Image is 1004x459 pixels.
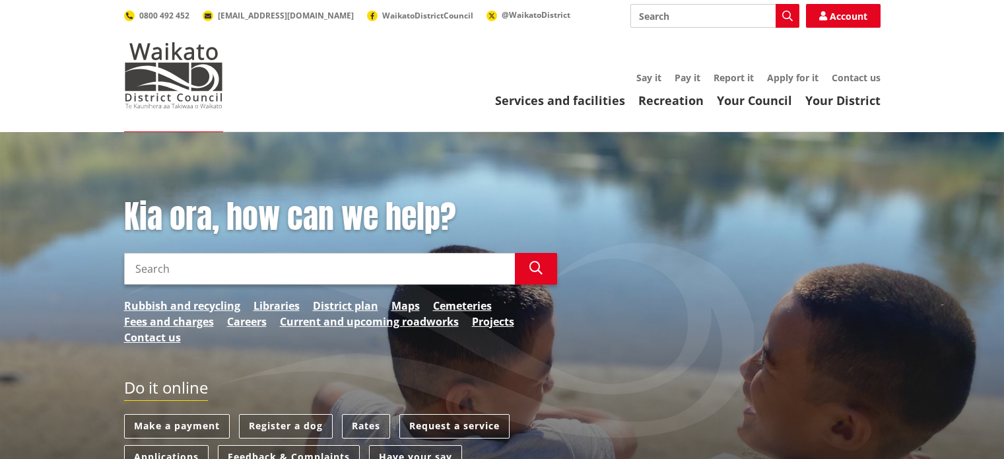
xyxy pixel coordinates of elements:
a: Your District [805,92,881,108]
a: Contact us [832,71,881,84]
a: Cemeteries [433,298,492,314]
a: Account [806,4,881,28]
a: Request a service [399,414,510,439]
a: Rates [342,414,390,439]
a: District plan [313,298,378,314]
span: [EMAIL_ADDRESS][DOMAIN_NAME] [218,10,354,21]
a: Projects [472,314,514,330]
a: Maps [391,298,420,314]
a: Contact us [124,330,181,345]
a: Fees and charges [124,314,214,330]
span: @WaikatoDistrict [502,9,570,20]
a: WaikatoDistrictCouncil [367,10,473,21]
a: Rubbish and recycling [124,298,240,314]
a: Say it [636,71,661,84]
h1: Kia ora, how can we help? [124,198,557,236]
a: Recreation [638,92,704,108]
span: 0800 492 452 [139,10,189,21]
img: Waikato District Council - Te Kaunihera aa Takiwaa o Waikato [124,42,223,108]
h2: Do it online [124,378,208,402]
input: Search input [124,253,515,285]
a: Pay it [675,71,700,84]
a: @WaikatoDistrict [486,9,570,20]
a: Report it [714,71,754,84]
a: Libraries [253,298,300,314]
a: Apply for it [767,71,819,84]
a: Make a payment [124,414,230,439]
a: 0800 492 452 [124,10,189,21]
a: Register a dog [239,414,333,439]
a: Current and upcoming roadworks [280,314,459,330]
a: [EMAIL_ADDRESS][DOMAIN_NAME] [203,10,354,21]
span: WaikatoDistrictCouncil [382,10,473,21]
a: Careers [227,314,267,330]
a: Your Council [717,92,792,108]
a: Services and facilities [495,92,625,108]
input: Search input [630,4,799,28]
